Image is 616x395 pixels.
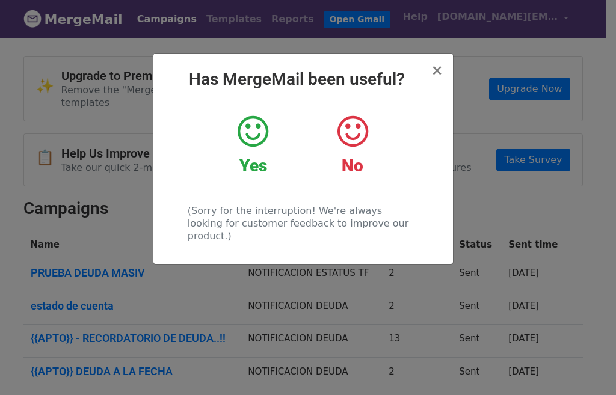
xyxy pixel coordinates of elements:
span: × [431,62,443,79]
a: No [312,114,393,176]
iframe: Chat Widget [556,337,616,395]
h2: Has MergeMail been useful? [163,69,443,90]
strong: No [342,156,363,176]
strong: Yes [239,156,267,176]
p: (Sorry for the interruption! We're always looking for customer feedback to improve our product.) [188,204,418,242]
a: Yes [212,114,294,176]
button: Close [431,63,443,78]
